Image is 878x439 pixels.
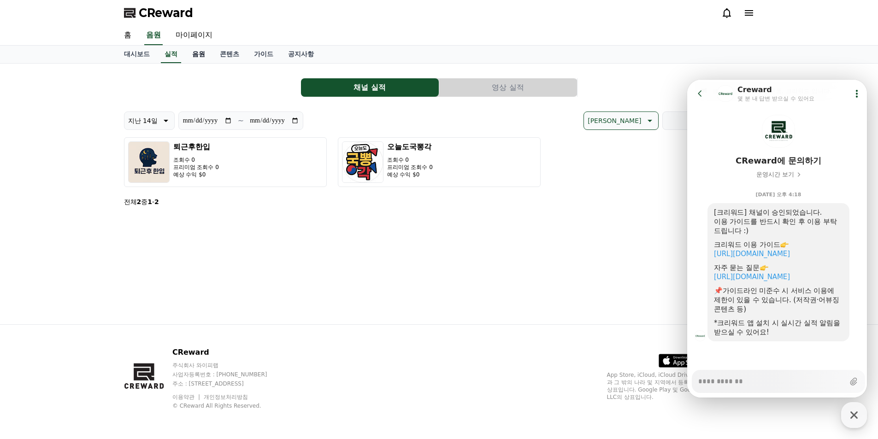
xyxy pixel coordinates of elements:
button: 퇴근후한입 조회수 0 프리미엄 조회수 0 예상 수익 $0 [124,137,327,187]
button: [PERSON_NAME] [583,111,658,130]
p: 예상 수익 $0 [387,171,433,178]
a: 개인정보처리방침 [204,394,248,400]
a: 콘텐츠 [212,46,247,63]
button: 오늘도국뽕각 조회수 0 프리미엄 조회수 0 예상 수익 $0 [338,137,541,187]
p: 사업자등록번호 : [PHONE_NUMBER] [172,371,285,378]
strong: 2 [137,198,141,205]
a: 공지사항 [281,46,321,63]
p: 예상 수익 $0 [173,171,219,178]
p: 조회수 0 [387,156,433,164]
a: 가이드 [247,46,281,63]
p: 주식회사 와이피랩 [172,362,285,369]
p: ~ [238,115,244,126]
a: 실적 [161,46,181,63]
img: 오늘도국뽕각 [342,141,383,183]
a: 홈 [117,26,139,45]
a: 음원 [144,26,163,45]
iframe: Channel chat [687,80,867,398]
p: 지난 14일 [128,114,158,127]
p: [PERSON_NAME] [588,114,641,127]
strong: 1 [147,198,152,205]
span: CReward [139,6,193,20]
h3: 오늘도국뽕각 [387,141,433,152]
p: 프리미엄 조회수 0 [387,164,433,171]
p: 주소 : [STREET_ADDRESS] [172,380,285,387]
strong: 2 [154,198,159,205]
a: 음원 [185,46,212,63]
button: 영상 실적 [439,78,577,97]
a: 마이페이지 [168,26,220,45]
p: App Store, iCloud, iCloud Drive 및 iTunes Store는 미국과 그 밖의 나라 및 지역에서 등록된 Apple Inc.의 서비스 상표입니다. Goo... [607,371,754,401]
a: 이용약관 [172,394,201,400]
p: © CReward All Rights Reserved. [172,402,285,410]
img: 퇴근후한입 [128,141,170,183]
a: 대시보드 [117,46,157,63]
button: 채널 실적 [301,78,439,97]
p: 프리미엄 조회수 0 [173,164,219,171]
p: 조회수 0 [173,156,219,164]
h3: 퇴근후한입 [173,141,219,152]
p: CReward [172,347,285,358]
button: 지난 14일 [124,111,175,130]
a: CReward [124,6,193,20]
p: 전체 중 - [124,197,159,206]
